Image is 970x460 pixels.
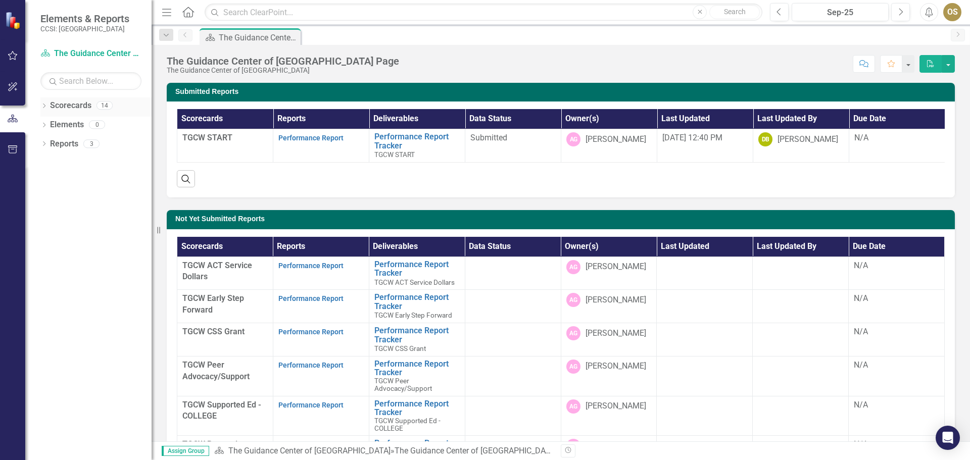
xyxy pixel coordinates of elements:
[374,439,460,456] a: Performance Report Tracker
[167,56,399,67] div: The Guidance Center of [GEOGRAPHIC_DATA] Page
[374,417,441,432] span: TGCW Supported Ed - COLLEGE
[374,377,432,392] span: TGCW Peer Advocacy/Support
[369,257,465,290] td: Double-Click to Edit Right Click for Context Menu
[374,132,460,150] a: Performance Report Tracker
[586,361,646,372] div: [PERSON_NAME]
[465,323,561,356] td: Double-Click to Edit
[465,290,561,323] td: Double-Click to Edit
[369,396,465,436] td: Double-Click to Edit Right Click for Context Menu
[586,440,646,452] div: [PERSON_NAME]
[374,326,460,344] a: Performance Report Tracker
[758,132,772,146] div: DB
[795,7,885,19] div: Sep-25
[566,293,580,307] div: AG
[278,294,344,302] a: Performance Report
[709,5,760,19] button: Search
[586,294,646,306] div: [PERSON_NAME]
[96,101,113,110] div: 14
[40,72,141,90] input: Search Below...
[228,446,391,455] a: The Guidance Center of [GEOGRAPHIC_DATA]
[182,293,244,315] span: TGCW Early Step Forward
[374,260,460,278] a: Performance Report Tracker
[214,445,553,457] div: »
[374,293,460,311] a: Performance Report Tracker
[182,133,232,142] span: TGCW START
[182,360,250,381] span: TGCW Peer Advocacy/Support
[40,48,141,60] a: The Guidance Center of [GEOGRAPHIC_DATA]
[182,327,245,336] span: TGCW CSS Grant
[374,150,415,159] span: TGCW START
[50,100,91,112] a: Scorecards
[175,88,950,95] h3: Submitted Reports
[566,326,580,340] div: AG
[369,290,465,323] td: Double-Click to Edit Right Click for Context Menu
[175,215,950,223] h3: Not Yet Submitted Reports
[374,360,460,377] a: Performance Report Tracker
[278,328,344,336] a: Performance Report
[566,260,580,274] div: AG
[369,323,465,356] td: Double-Click to Edit Right Click for Context Menu
[182,261,252,282] span: TGCW ACT Service Dollars
[566,439,580,453] div: AG
[278,134,344,142] a: Performance Report
[854,360,939,371] div: N/A
[854,293,939,304] div: N/A
[40,25,129,33] small: CCSI: [GEOGRAPHIC_DATA]
[566,399,580,414] div: AG
[374,344,426,352] span: TGCW CSS Grant
[50,138,78,150] a: Reports
[278,401,344,409] a: Performance Report
[465,129,561,163] td: Double-Click to Edit
[278,361,344,369] a: Performance Report
[40,13,129,25] span: Elements & Reports
[205,4,762,21] input: Search ClearPoint...
[566,360,580,374] div: AG
[854,260,939,272] div: N/A
[943,3,961,21] button: OS
[369,129,465,163] td: Double-Click to Edit Right Click for Context Menu
[374,311,452,319] span: TGCW Early Step Forward
[586,400,646,412] div: [PERSON_NAME]
[854,399,939,411] div: N/A
[278,262,344,270] a: Performance Report
[162,446,209,456] span: Assign Group
[586,261,646,273] div: [PERSON_NAME]
[854,326,939,338] div: N/A
[83,139,100,148] div: 3
[465,257,561,290] td: Double-Click to Edit
[89,121,105,129] div: 0
[374,399,460,417] a: Performance Report Tracker
[724,8,746,16] span: Search
[369,356,465,396] td: Double-Click to Edit Right Click for Context Menu
[167,67,399,74] div: The Guidance Center of [GEOGRAPHIC_DATA]
[854,439,939,450] div: N/A
[566,132,580,146] div: AG
[395,446,577,455] div: The Guidance Center of [GEOGRAPHIC_DATA] Page
[586,134,646,145] div: [PERSON_NAME]
[465,356,561,396] td: Double-Click to Edit
[219,31,298,44] div: The Guidance Center of [GEOGRAPHIC_DATA] Page
[470,133,507,142] span: Submitted
[374,278,455,286] span: TGCW ACT Service Dollars
[936,426,960,450] div: Open Intercom Messenger
[5,12,23,29] img: ClearPoint Strategy
[792,3,889,21] button: Sep-25
[278,440,344,448] a: Performance Report
[586,328,646,339] div: [PERSON_NAME]
[182,400,261,421] span: TGCW Supported Ed - COLLEGE
[778,134,838,145] div: [PERSON_NAME]
[662,132,748,144] div: [DATE] 12:40 PM
[854,132,940,144] div: N/A
[465,396,561,436] td: Double-Click to Edit
[50,119,84,131] a: Elements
